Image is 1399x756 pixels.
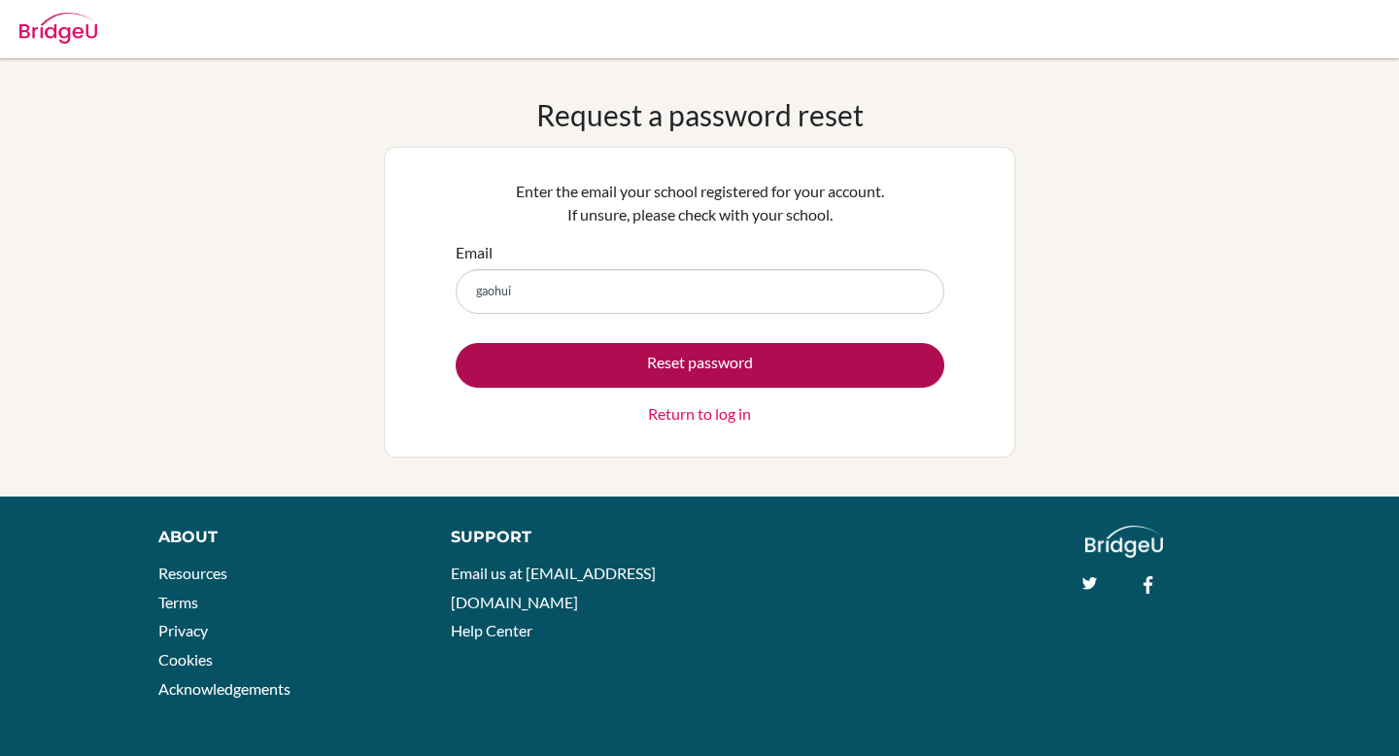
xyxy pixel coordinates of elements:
[456,241,493,264] label: Email
[158,650,213,669] a: Cookies
[158,679,290,698] a: Acknowledgements
[158,564,227,582] a: Resources
[1085,526,1164,558] img: logo_white@2x-f4f0deed5e89b7ecb1c2cc34c3e3d731f90f0f143d5ea2071677605dd97b5244.png
[648,402,751,426] a: Return to log in
[19,13,97,44] img: Bridge-U
[451,526,680,549] div: Support
[158,621,208,639] a: Privacy
[451,564,656,611] a: Email us at [EMAIL_ADDRESS][DOMAIN_NAME]
[158,526,407,549] div: About
[451,621,532,639] a: Help Center
[536,97,864,132] h1: Request a password reset
[456,180,944,226] p: Enter the email your school registered for your account. If unsure, please check with your school.
[456,343,944,388] button: Reset password
[158,593,198,611] a: Terms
